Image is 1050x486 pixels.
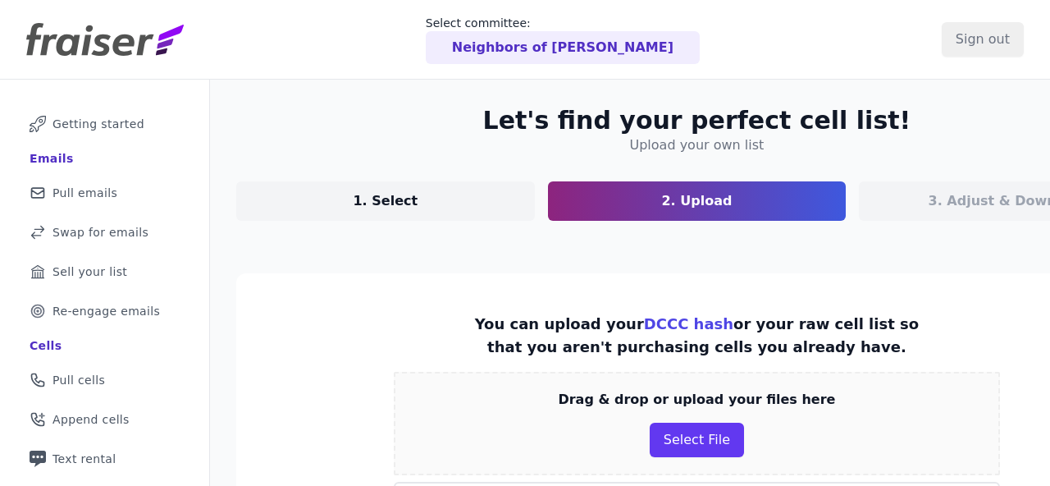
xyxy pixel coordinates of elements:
a: Swap for emails [13,214,196,250]
p: 2. Upload [661,191,732,211]
input: Sign out [942,22,1024,57]
img: Fraiser Logo [26,23,184,56]
a: Sell your list [13,254,196,290]
a: DCCC hash [644,315,733,332]
span: Pull cells [52,372,105,388]
a: Text rental [13,441,196,477]
span: Text rental [52,451,116,467]
span: Swap for emails [52,224,148,241]
a: 1. Select [236,181,535,221]
span: Getting started [52,116,144,132]
span: Sell your list [52,264,127,280]
button: Select File [650,423,744,457]
a: Re-engage emails [13,293,196,329]
span: Append cells [52,411,130,428]
a: Getting started [13,106,196,142]
p: Select committee: [426,15,700,31]
a: Append cells [13,401,196,438]
div: Emails [30,150,74,167]
a: Pull cells [13,362,196,398]
p: Drag & drop or upload your files here [558,390,835,410]
p: Neighbors of [PERSON_NAME] [452,38,673,57]
div: Cells [30,337,62,354]
p: 1. Select [353,191,418,211]
a: Pull emails [13,175,196,211]
a: 2. Upload [548,181,847,221]
a: Select committee: Neighbors of [PERSON_NAME] [426,15,700,64]
span: Pull emails [52,185,117,201]
p: You can upload your or your raw cell list so that you aren't purchasing cells you already have. [469,313,924,359]
h4: Upload your own list [630,135,765,155]
h2: Let's find your perfect cell list! [483,106,911,135]
span: Re-engage emails [52,303,160,319]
